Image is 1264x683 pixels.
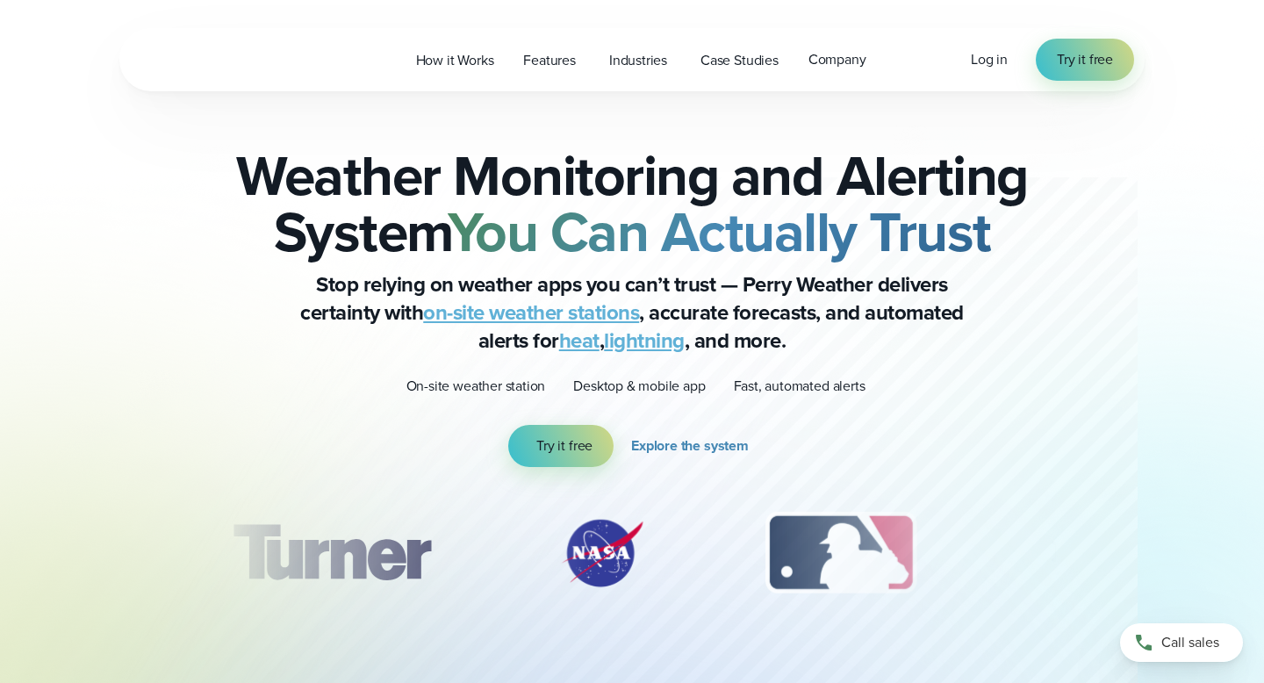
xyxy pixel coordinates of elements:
div: 1 of 12 [207,509,456,597]
img: NASA.svg [541,509,664,597]
a: How it Works [401,42,509,78]
img: MLB.svg [748,509,933,597]
a: heat [559,325,600,356]
p: Fast, automated alerts [734,376,865,397]
div: 3 of 12 [748,509,933,597]
a: on-site weather stations [423,297,639,328]
span: Industries [609,50,667,71]
span: Try it free [536,435,592,457]
p: On-site weather station [406,376,546,397]
a: Call sales [1120,623,1243,662]
img: PGA.svg [1018,509,1159,597]
span: Call sales [1161,632,1219,653]
a: Case Studies [686,42,794,78]
a: Try it free [508,425,614,467]
span: Case Studies [700,50,779,71]
p: Stop relying on weather apps you can’t trust — Perry Weather delivers certainty with , accurate f... [281,270,983,355]
div: slideshow [207,509,1057,606]
a: Explore the system [631,425,756,467]
strong: You Can Actually Trust [448,191,991,273]
span: Features [523,50,576,71]
a: Try it free [1036,39,1134,81]
span: How it Works [416,50,494,71]
h2: Weather Monitoring and Alerting System [207,147,1057,260]
p: Desktop & mobile app [573,376,705,397]
span: Explore the system [631,435,749,457]
a: lightning [604,325,685,356]
div: 2 of 12 [541,509,664,597]
div: 4 of 12 [1018,509,1159,597]
span: Try it free [1057,49,1113,70]
span: Company [808,49,866,70]
img: Turner-Construction_1.svg [207,509,456,597]
span: Log in [971,49,1008,69]
a: Log in [971,49,1008,70]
